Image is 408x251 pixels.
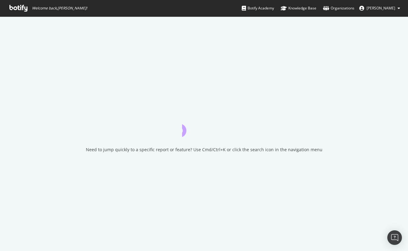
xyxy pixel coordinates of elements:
div: Knowledge Base [281,5,316,11]
div: Open Intercom Messenger [387,230,402,245]
div: animation [182,115,226,137]
div: Organizations [323,5,354,11]
span: Welcome back, [PERSON_NAME] ! [32,6,87,11]
div: Need to jump quickly to a specific report or feature? Use Cmd/Ctrl+K or click the search icon in ... [86,147,322,153]
button: [PERSON_NAME] [354,3,405,13]
div: Botify Academy [242,5,274,11]
span: Adam Sherk [367,5,395,11]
